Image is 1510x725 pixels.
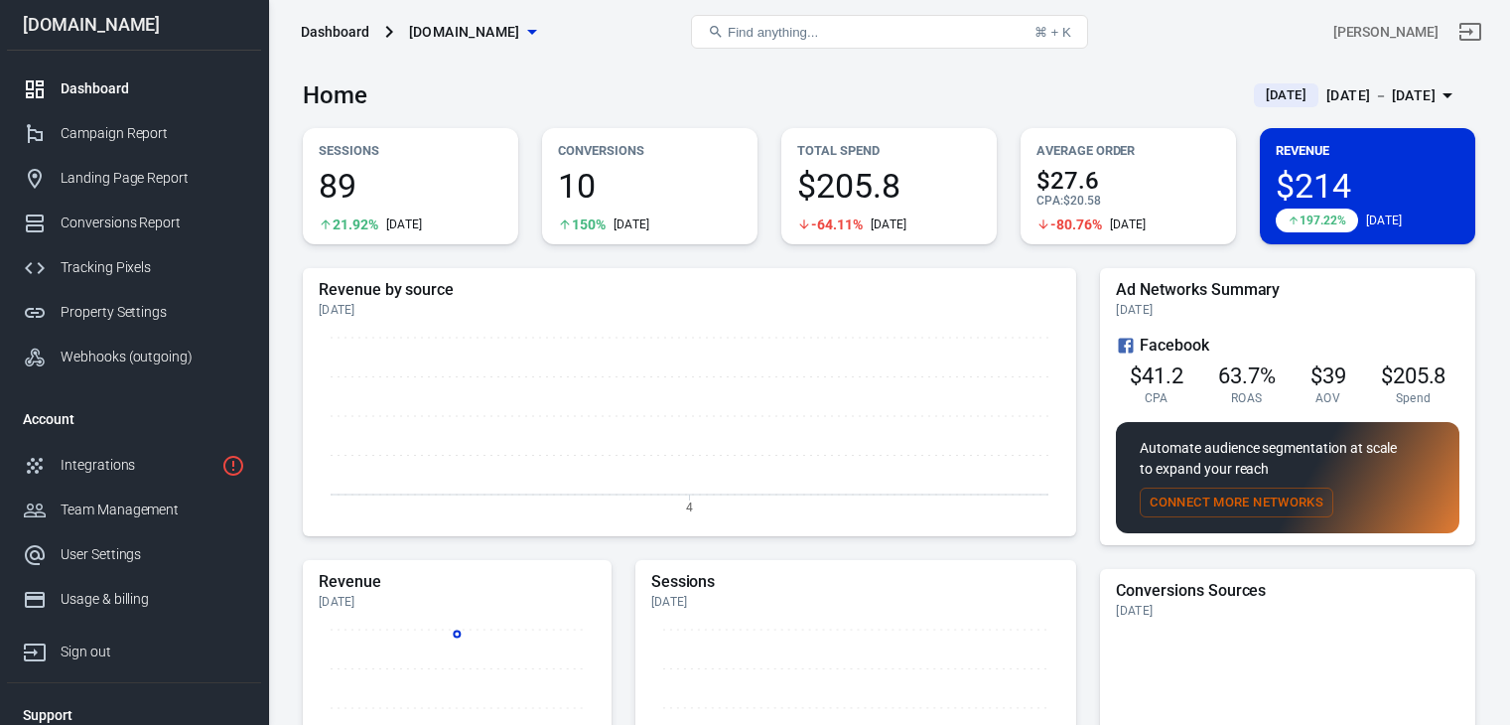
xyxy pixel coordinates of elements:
[1366,213,1403,228] div: [DATE]
[61,123,245,144] div: Campaign Report
[1063,194,1101,208] span: $20.58
[386,217,423,232] div: [DATE]
[61,213,245,233] div: Conversions Report
[319,280,1060,300] h5: Revenue by source
[61,257,245,278] div: Tracking Pixels
[558,140,742,161] p: Conversions
[401,14,544,51] button: [DOMAIN_NAME]
[409,20,520,45] span: lisastoops.com
[558,169,742,203] span: 10
[651,572,1061,592] h5: Sessions
[61,589,245,610] div: Usage & billing
[686,500,693,513] tspan: 4
[7,577,261,622] a: Usage & billing
[1326,83,1436,108] div: [DATE] － [DATE]
[651,594,1061,610] div: [DATE]
[61,642,245,662] div: Sign out
[7,290,261,335] a: Property Settings
[1381,363,1446,388] span: $205.8
[1310,363,1346,388] span: $39
[319,302,1060,318] div: [DATE]
[1034,25,1071,40] div: ⌘ + K
[7,111,261,156] a: Campaign Report
[61,455,213,476] div: Integrations
[7,16,261,34] div: [DOMAIN_NAME]
[1231,390,1262,406] span: ROAS
[221,454,245,478] svg: 1 networks not verified yet
[303,81,367,109] h3: Home
[7,201,261,245] a: Conversions Report
[319,572,596,592] h5: Revenue
[1333,22,1439,43] div: Account id: KjJWOuxV
[1446,8,1494,56] a: Sign out
[7,443,261,488] a: Integrations
[61,302,245,323] div: Property Settings
[871,217,907,232] div: [DATE]
[1036,169,1220,193] span: $27.6
[1140,488,1333,518] button: Connect More Networks
[7,532,261,577] a: User Settings
[728,25,818,40] span: Find anything...
[7,622,261,674] a: Sign out
[1036,194,1063,208] span: CPA :
[1116,302,1459,318] div: [DATE]
[7,488,261,532] a: Team Management
[1110,217,1147,232] div: [DATE]
[1396,390,1432,406] span: Spend
[319,140,502,161] p: Sessions
[7,156,261,201] a: Landing Page Report
[1218,363,1276,388] span: 63.7%
[61,500,245,520] div: Team Management
[1258,85,1314,105] span: [DATE]
[1130,363,1183,388] span: $41.2
[319,169,502,203] span: 89
[7,395,261,443] li: Account
[1145,390,1168,406] span: CPA
[7,245,261,290] a: Tracking Pixels
[1116,334,1459,358] div: Facebook
[61,544,245,565] div: User Settings
[691,15,1088,49] button: Find anything...⌘ + K
[1276,169,1459,203] span: $214
[1315,390,1340,406] span: AOV
[1050,217,1102,231] span: -80.76%
[301,22,369,42] div: Dashboard
[1116,280,1459,300] h5: Ad Networks Summary
[1116,603,1459,619] div: [DATE]
[61,78,245,99] div: Dashboard
[1140,438,1436,480] p: Automate audience segmentation at scale to expand your reach
[572,217,606,231] span: 150%
[1238,79,1475,112] button: [DATE][DATE] － [DATE]
[61,168,245,189] div: Landing Page Report
[333,217,378,231] span: 21.92%
[797,169,981,203] span: $205.8
[61,347,245,367] div: Webhooks (outgoing)
[1116,334,1136,358] svg: Facebook Ads
[1116,581,1459,601] h5: Conversions Sources
[1300,215,1346,226] span: 197.22%
[1036,140,1220,161] p: Average Order
[1276,140,1459,161] p: Revenue
[797,140,981,161] p: Total Spend
[319,594,596,610] div: [DATE]
[7,335,261,379] a: Webhooks (outgoing)
[811,217,863,231] span: -64.11%
[7,67,261,111] a: Dashboard
[614,217,650,232] div: [DATE]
